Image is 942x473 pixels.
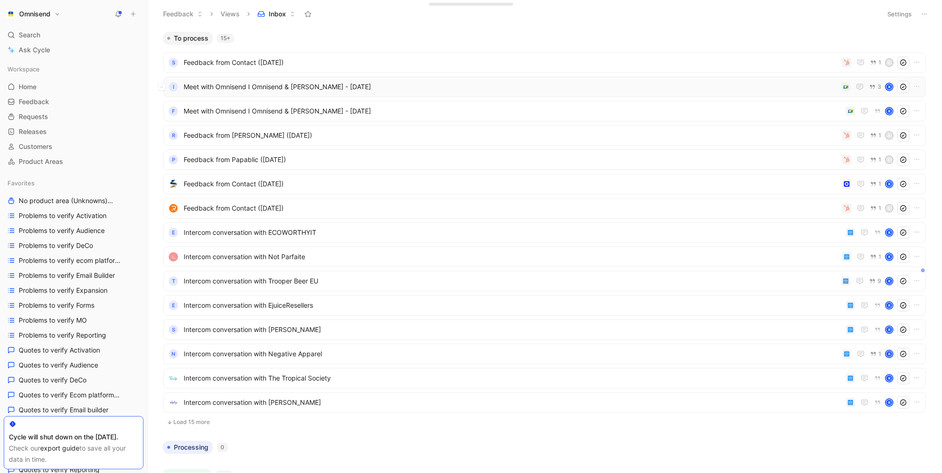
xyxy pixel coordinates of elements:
a: EIntercom conversation with EjuiceResellersK [164,295,926,316]
div: 0 [217,443,228,452]
a: Problems to verify Forms [4,298,143,312]
div: K [886,181,892,187]
a: Product Areas [4,155,143,169]
a: Problems to verify MO [4,313,143,327]
span: Intercom conversation with Trooper Beer EU [184,275,837,287]
button: Load 15 more [164,417,926,428]
span: Feedback from Contact ([DATE]) [184,178,838,190]
a: FMeet with Omnisend I Omnisend & [PERSON_NAME] - [DATE]K [164,101,926,121]
button: 9 [867,276,883,286]
span: Customers [19,142,52,151]
div: K [886,326,892,333]
a: NIntercom conversation with Negative Apparel1K [164,344,926,364]
div: K [886,229,892,236]
span: Feedback from Contact ([DATE]) [184,203,838,214]
div: F [169,106,178,116]
span: Meet with Omnisend I Omnisend & [PERSON_NAME] - [DATE] [184,81,837,92]
span: 1 [878,254,881,260]
span: Search [19,29,40,41]
h1: Omnisend [19,10,50,18]
span: 1 [878,157,881,162]
div: K [886,351,892,357]
div: K [886,375,892,381]
button: Inbox [253,7,300,21]
div: Workspace [4,62,143,76]
div: Check our to save all your data in time. [9,443,138,465]
span: Intercom conversation with The Tropical Society [184,373,842,384]
button: Feedback [159,7,207,21]
span: Requests [19,112,48,121]
a: Problems to verify ecom platforms [4,254,143,268]
span: Processing [174,443,208,452]
span: Home [19,82,36,92]
span: Intercom conversation with EjuiceResellers [184,300,842,311]
a: Problems to verify Audience [4,224,143,238]
img: logo [169,374,178,383]
button: Views [216,7,244,21]
button: 1 [868,179,883,189]
span: Quotes to verify Audience [19,360,98,370]
a: PFeedback from Papablic ([DATE])1D [164,149,926,170]
img: logo [169,252,178,261]
span: No product area (Unknowns) [19,196,120,206]
div: R [169,131,178,140]
button: OmnisendOmnisend [4,7,63,21]
a: Customers [4,140,143,154]
span: Quotes to verify Email builder [19,405,108,415]
span: Feedback from Papablic ([DATE]) [184,154,838,165]
span: Other [111,198,126,205]
span: Problems to verify Activation [19,211,107,220]
span: Quotes to verify Activation [19,346,100,355]
a: Quotes to verify DeCo [4,373,143,387]
span: Quotes to verify DeCo [19,375,86,385]
span: Problems to verify Reporting [19,331,106,340]
div: P [169,155,178,164]
span: Problems to verify Forms [19,301,94,310]
span: 3 [878,84,881,90]
div: Favorites [4,176,143,190]
div: E [169,301,178,310]
div: S [169,325,178,334]
a: Quotes to verify Email builder [4,403,143,417]
span: 1 [878,181,881,187]
span: Releases [19,127,47,136]
span: Intercom conversation with [PERSON_NAME] [184,397,842,408]
a: Problems to verify DeCo [4,239,143,253]
span: Meet with Omnisend I Omnisend & [PERSON_NAME] - [DATE] [184,106,842,117]
div: K [886,108,892,114]
img: Omnisend [6,9,15,19]
button: 1 [868,130,883,141]
div: D [886,156,892,163]
span: Favorites [7,178,35,188]
a: Quotes to verify Audience [4,358,143,372]
img: logo [169,179,178,189]
span: Problems to verify Expansion [19,286,107,295]
a: SIntercom conversation with [PERSON_NAME]K [164,319,926,340]
div: 15+ [217,34,234,43]
div: T [169,276,178,286]
a: Quotes to verify Ecom platformsOther [4,388,143,402]
a: No product area (Unknowns)Other [4,194,143,208]
a: logoIntercom conversation with [PERSON_NAME]K [164,392,926,413]
a: SFeedback from Contact ([DATE])1D [164,52,926,73]
a: Requests [4,110,143,124]
a: logoFeedback from Contact ([DATE])1K [164,174,926,194]
a: IMeet with Omnisend I Omnisend & [PERSON_NAME] - [DATE]3K [164,77,926,97]
div: S [169,58,178,67]
span: Problems to verify Audience [19,226,105,235]
span: 1 [878,351,881,357]
div: To process15+Load 15 more [159,32,930,433]
a: Problems to verify Activation [4,209,143,223]
span: Intercom conversation with Negative Apparel [184,348,838,360]
a: Problems to verify Email Builder [4,268,143,282]
span: Intercom conversation with Not Parfaite [184,251,838,262]
a: export guide [40,444,79,452]
span: Problems to verify DeCo [19,241,93,250]
div: D [886,205,892,212]
div: K [886,399,892,406]
div: Search [4,28,143,42]
a: logoFeedback from Contact ([DATE])1D [164,198,926,219]
button: Settings [883,7,916,21]
a: Ask Cycle [4,43,143,57]
a: logoIntercom conversation with The Tropical SocietyK [164,368,926,388]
